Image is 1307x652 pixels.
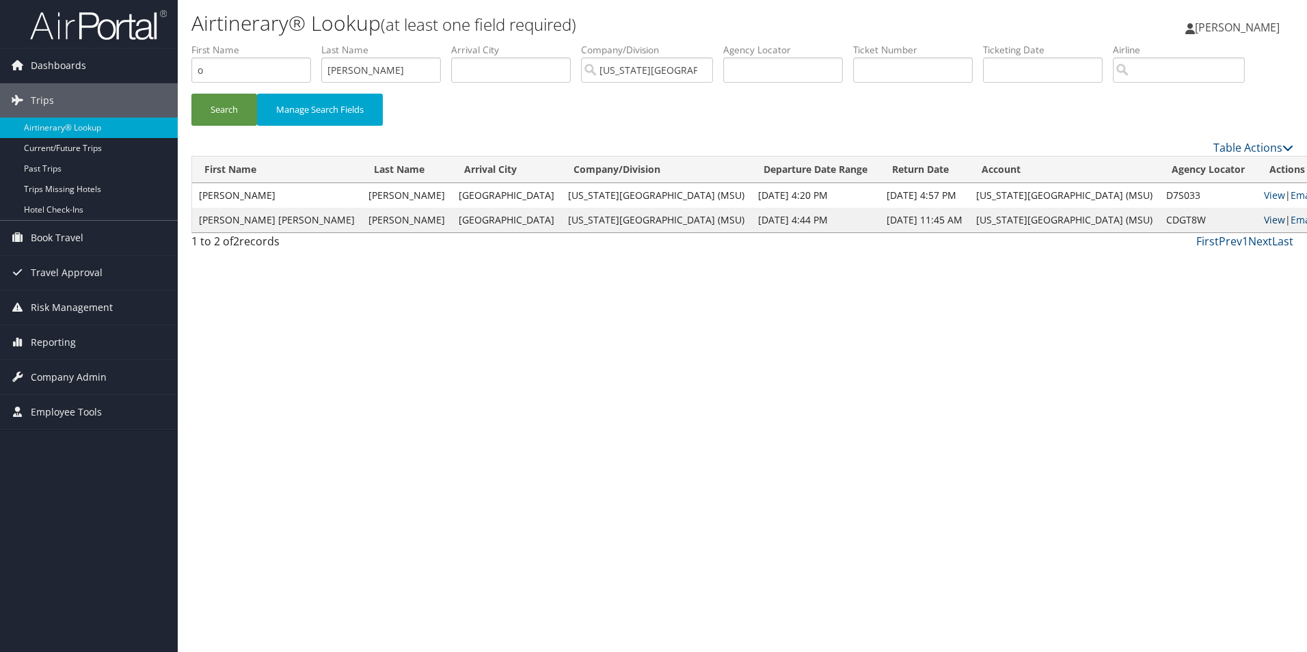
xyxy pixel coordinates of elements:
a: First [1196,234,1219,249]
th: Departure Date Range: activate to sort column ascending [751,157,880,183]
a: View [1264,189,1285,202]
div: 1 to 2 of records [191,233,452,256]
td: D7S033 [1159,183,1257,208]
h1: Airtinerary® Lookup [191,9,926,38]
td: [DATE] 4:44 PM [751,208,880,232]
label: Last Name [321,43,451,57]
span: Travel Approval [31,256,103,290]
th: Arrival City: activate to sort column ascending [452,157,561,183]
span: Employee Tools [31,395,102,429]
label: Agency Locator [723,43,853,57]
th: Account: activate to sort column ascending [969,157,1159,183]
a: Next [1248,234,1272,249]
td: [DATE] 4:57 PM [880,183,969,208]
a: Last [1272,234,1293,249]
td: [GEOGRAPHIC_DATA] [452,208,561,232]
th: Last Name: activate to sort column ascending [362,157,452,183]
th: Agency Locator: activate to sort column ascending [1159,157,1257,183]
span: Risk Management [31,290,113,325]
td: [DATE] 11:45 AM [880,208,969,232]
th: First Name: activate to sort column ascending [192,157,362,183]
td: CDGT8W [1159,208,1257,232]
td: [DATE] 4:20 PM [751,183,880,208]
td: [US_STATE][GEOGRAPHIC_DATA] (MSU) [561,183,751,208]
td: [PERSON_NAME] [PERSON_NAME] [192,208,362,232]
td: [PERSON_NAME] [192,183,362,208]
span: 2 [233,234,239,249]
label: Ticketing Date [983,43,1113,57]
span: Reporting [31,325,76,359]
a: View [1264,213,1285,226]
td: [GEOGRAPHIC_DATA] [452,183,561,208]
label: Airline [1113,43,1255,57]
button: Search [191,94,257,126]
span: [PERSON_NAME] [1195,20,1280,35]
td: [PERSON_NAME] [362,183,452,208]
td: [US_STATE][GEOGRAPHIC_DATA] (MSU) [969,183,1159,208]
span: Dashboards [31,49,86,83]
a: 1 [1242,234,1248,249]
td: [US_STATE][GEOGRAPHIC_DATA] (MSU) [561,208,751,232]
a: Prev [1219,234,1242,249]
label: Ticket Number [853,43,983,57]
td: [PERSON_NAME] [362,208,452,232]
span: Trips [31,83,54,118]
th: Company/Division [561,157,751,183]
a: Table Actions [1213,140,1293,155]
button: Manage Search Fields [257,94,383,126]
label: First Name [191,43,321,57]
label: Company/Division [581,43,723,57]
label: Arrival City [451,43,581,57]
a: [PERSON_NAME] [1185,7,1293,48]
th: Return Date: activate to sort column ascending [880,157,969,183]
small: (at least one field required) [381,13,576,36]
td: [US_STATE][GEOGRAPHIC_DATA] (MSU) [969,208,1159,232]
img: airportal-logo.png [30,9,167,41]
span: Company Admin [31,360,107,394]
span: Book Travel [31,221,83,255]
